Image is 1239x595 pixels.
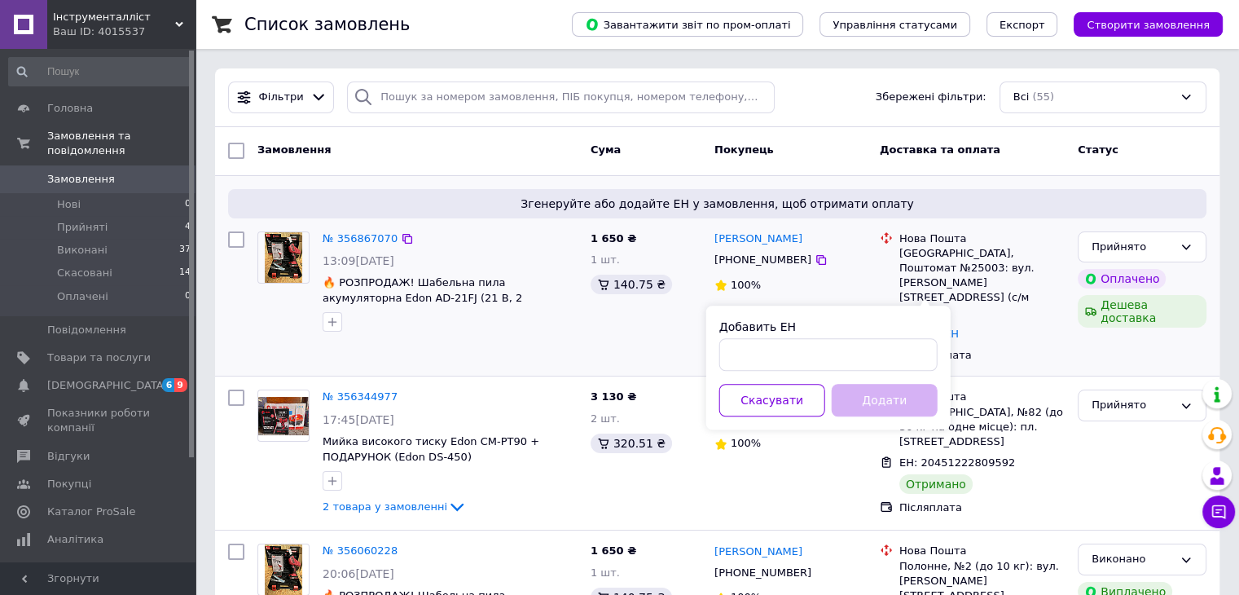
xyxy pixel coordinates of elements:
[53,10,175,24] span: Інструменталліст
[572,12,803,37] button: Завантажити звіт по пром-оплаті
[714,544,802,560] a: [PERSON_NAME]
[57,243,108,258] span: Виконані
[323,390,398,403] a: № 356344977
[1087,19,1210,31] span: Створити замовлення
[47,449,90,464] span: Відгуки
[1092,397,1173,414] div: Прийнято
[591,566,620,579] span: 1 шт.
[265,544,303,595] img: Фото товару
[258,397,309,435] img: Фото товару
[591,253,620,266] span: 1 шт.
[323,435,539,463] a: Мийка високого тиску Edon CM-PT90 + ПОДАРУНОК (Edon DS-450)
[323,276,522,319] a: 🔥 РОЗПРОДАЖ! Шабельна пила акумуляторна Edon AD-21FJ (21 В, 2 акумулятори, кейс)
[259,90,304,105] span: Фільтри
[1000,19,1045,31] span: Експорт
[591,412,620,425] span: 2 шт.
[323,413,394,426] span: 17:45[DATE]
[47,129,196,158] span: Замовлення та повідомлення
[185,220,191,235] span: 4
[47,172,115,187] span: Замовлення
[986,12,1058,37] button: Експорт
[8,57,192,86] input: Пошук
[1092,239,1173,256] div: Прийнято
[179,266,191,280] span: 14
[711,562,815,584] div: [PHONE_NUMBER]
[1032,90,1054,103] span: (55)
[244,15,410,34] h1: Список замовлень
[1202,496,1235,528] button: Чат з покупцем
[591,544,636,557] span: 1 650 ₴
[899,500,1065,515] div: Післяплата
[711,249,815,271] div: [PHONE_NUMBER]
[1074,12,1223,37] button: Створити замовлення
[591,232,636,245] span: 1 650 ₴
[257,231,310,284] a: Фото товару
[1078,295,1206,328] div: Дешева доставка
[876,90,986,105] span: Збережені фільтри:
[57,220,108,235] span: Прийняті
[714,231,802,247] a: [PERSON_NAME]
[899,348,1065,363] div: Пром-оплата
[731,279,761,291] span: 100%
[591,143,621,156] span: Cума
[235,196,1200,212] span: Згенеруйте або додайте ЕН у замовлення, щоб отримати оплату
[323,254,394,267] span: 13:09[DATE]
[899,474,973,494] div: Отримано
[591,390,636,403] span: 3 130 ₴
[714,143,774,156] span: Покупець
[591,275,672,294] div: 140.75 ₴
[585,17,790,32] span: Завантажити звіт по пром-оплаті
[899,390,1065,404] div: Нова Пошта
[174,378,187,392] span: 9
[179,243,191,258] span: 37
[323,500,447,513] span: 2 товара у замовленні
[185,197,191,212] span: 0
[257,143,331,156] span: Замовлення
[880,143,1000,156] span: Доставка та оплата
[323,232,398,245] a: № 356867070
[1057,18,1223,30] a: Створити замовлення
[47,505,135,519] span: Каталог ProSale
[899,246,1065,320] div: [GEOGRAPHIC_DATA], Поштомат №25003: вул. [PERSON_NAME][STREET_ADDRESS] (с/м Точка)
[899,405,1065,450] div: [GEOGRAPHIC_DATA], №82 (до 30 кг на одне місце): пл. [STREET_ADDRESS]
[53,24,196,39] div: Ваш ID: 4015537
[719,384,825,416] button: Скасувати
[819,12,970,37] button: Управління статусами
[265,232,303,283] img: Фото товару
[47,477,91,491] span: Покупці
[47,101,93,116] span: Головна
[1078,269,1166,289] div: Оплачено
[899,456,1015,469] span: ЕН: 20451222809592
[1013,90,1030,105] span: Всі
[185,289,191,304] span: 0
[731,437,761,449] span: 100%
[591,434,672,453] div: 320.51 ₴
[47,378,168,393] span: [DEMOGRAPHIC_DATA]
[257,390,310,442] a: Фото товару
[833,19,957,31] span: Управління статусами
[719,320,796,333] label: Добавить ЕН
[47,532,103,547] span: Аналітика
[47,406,151,435] span: Показники роботи компанії
[162,378,175,392] span: 6
[47,350,151,365] span: Товари та послуги
[57,197,81,212] span: Нові
[1092,551,1173,568] div: Виконано
[47,560,151,589] span: Управління сайтом
[323,500,467,513] a: 2 товара у замовленні
[323,544,398,557] a: № 356060228
[47,323,126,337] span: Повідомлення
[323,567,394,580] span: 20:06[DATE]
[57,266,112,280] span: Скасовані
[347,82,775,113] input: Пошук за номером замовлення, ПІБ покупця, номером телефону, Email, номером накладної
[57,289,108,304] span: Оплачені
[899,544,1065,558] div: Нова Пошта
[899,231,1065,246] div: Нова Пошта
[1078,143,1118,156] span: Статус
